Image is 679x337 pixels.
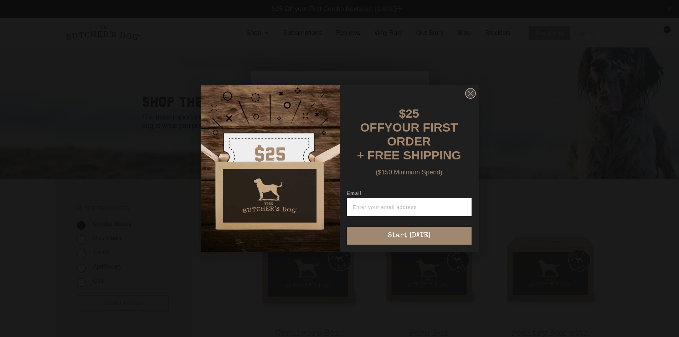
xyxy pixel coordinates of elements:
button: Close dialog [465,88,476,99]
label: Email [347,190,472,198]
button: Start [DATE] [347,227,472,245]
input: Enter your email address [347,198,472,216]
span: YOUR FIRST ORDER + FREE SHIPPING [357,121,461,162]
img: d0d537dc-5429-4832-8318-9955428ea0a1.jpeg [201,85,340,252]
span: $25 OFF [360,107,419,134]
span: ($150 Minimum Spend) [376,169,442,176]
